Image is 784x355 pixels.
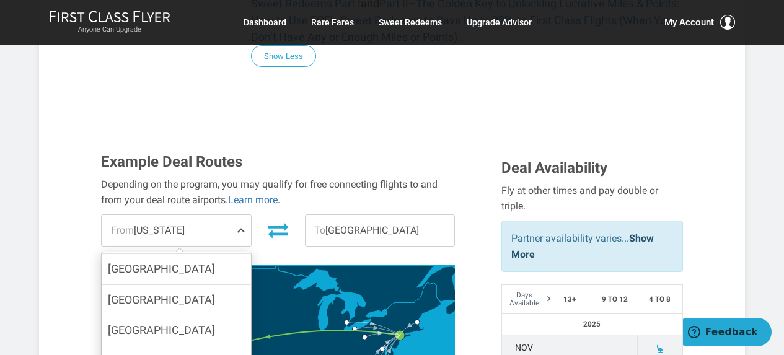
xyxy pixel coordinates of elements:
[261,216,296,243] button: Invert Route Direction
[108,322,215,340] span: [GEOGRAPHIC_DATA]
[511,230,673,262] p: Partner availability varies...
[228,194,278,206] a: Learn more
[511,232,654,260] a: Show More
[102,215,250,246] span: [US_STATE]
[314,224,325,236] span: To
[664,15,735,30] button: My Account
[501,314,682,335] th: 2025
[547,285,592,314] th: 13+
[111,224,134,236] span: From
[501,183,683,214] div: Fly at other times and pay double or triple.
[108,291,215,309] span: [GEOGRAPHIC_DATA]
[49,10,170,35] a: First Class FlyerAnyone Can Upgrade
[683,318,772,349] iframe: Opens a widget where you can find more information
[306,215,454,246] span: [GEOGRAPHIC_DATA]
[101,153,242,170] span: Example Deal Routes
[501,285,547,314] th: Days Available
[379,11,442,33] a: Sweet Redeems
[49,25,170,34] small: Anyone Can Upgrade
[664,15,714,30] span: My Account
[395,330,413,340] g: New York
[362,335,372,340] g: Pittsburgh
[311,11,354,33] a: Rare Fares
[49,10,170,23] img: First Class Flyer
[251,45,316,67] button: Show Less
[415,320,425,325] g: Boston
[244,11,286,33] a: Dashboard
[108,260,215,278] span: [GEOGRAPHIC_DATA]
[467,11,532,33] a: Upgrade Advisor
[344,320,355,325] g: Detroit
[592,285,637,314] th: 9 to 12
[101,177,455,208] div: Depending on the program, you may qualify for free connecting flights to and from your deal route...
[501,159,607,177] span: Deal Availability
[352,327,363,331] g: Cleveland
[637,285,682,314] th: 4 to 8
